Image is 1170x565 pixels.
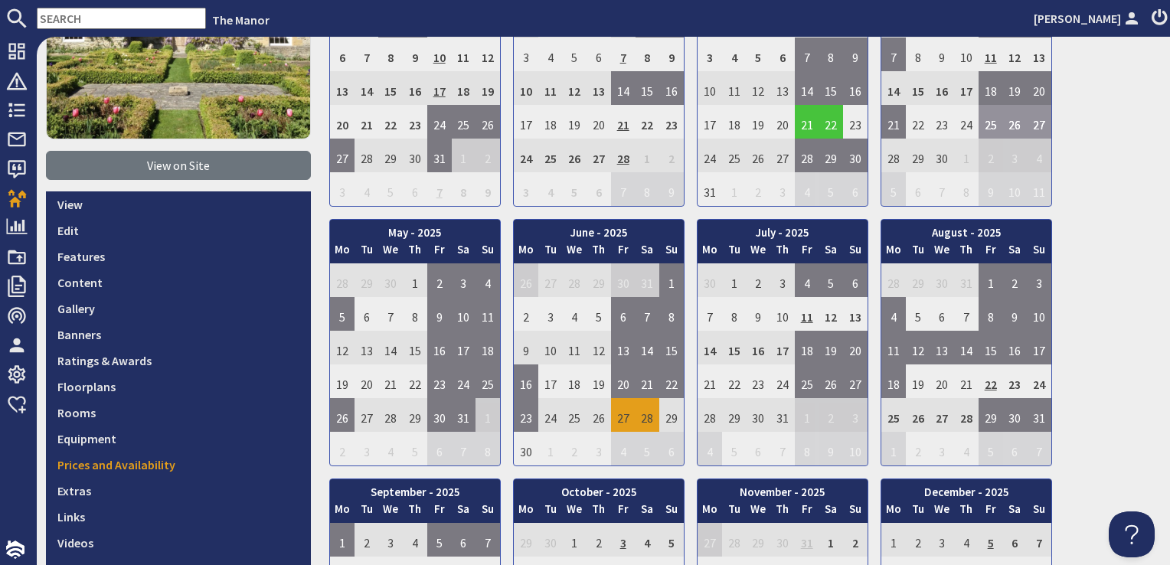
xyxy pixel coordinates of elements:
td: 19 [587,364,611,398]
td: 19 [746,105,770,139]
td: 19 [1003,71,1028,105]
td: 20 [611,364,636,398]
td: 18 [452,71,476,105]
td: 16 [746,331,770,364]
td: 9 [746,297,770,331]
td: 8 [659,297,684,331]
td: 30 [378,263,403,297]
td: 8 [403,297,427,331]
td: 5 [819,263,844,297]
td: 15 [979,331,1003,364]
a: Edit [46,217,311,243]
td: 21 [355,105,379,139]
td: 1 [403,263,427,297]
td: 9 [403,38,427,71]
td: 15 [403,331,427,364]
td: 4 [538,172,563,206]
td: 16 [427,331,452,364]
td: 8 [906,38,930,71]
td: 15 [378,71,403,105]
td: 6 [930,297,954,331]
td: 2 [659,139,684,172]
td: 3 [538,297,563,331]
td: 11 [881,331,906,364]
td: 21 [378,364,403,398]
td: 7 [611,172,636,206]
td: 22 [659,364,684,398]
td: 6 [770,38,795,71]
td: 23 [930,105,954,139]
td: 13 [611,331,636,364]
th: Tu [355,241,379,263]
th: Th [770,241,795,263]
td: 17 [452,331,476,364]
td: 9 [843,38,868,71]
td: 13 [930,331,954,364]
td: 20 [930,364,954,398]
td: 31 [636,263,660,297]
td: 20 [1027,71,1051,105]
th: Th [403,241,427,263]
th: Tu [538,241,563,263]
td: 13 [330,71,355,105]
td: 7 [611,38,636,71]
td: 25 [538,139,563,172]
td: 26 [819,364,844,398]
td: 3 [330,172,355,206]
td: 11 [562,331,587,364]
td: 2 [1003,263,1028,297]
td: 27 [1027,105,1051,139]
td: 26 [476,105,500,139]
a: The Manor [212,12,270,28]
td: 5 [562,172,587,206]
td: 9 [514,331,538,364]
td: 9 [659,38,684,71]
td: 22 [906,105,930,139]
td: 10 [538,331,563,364]
td: 24 [698,139,722,172]
td: 26 [1003,105,1028,139]
td: 18 [538,105,563,139]
td: 10 [514,71,538,105]
td: 22 [819,105,844,139]
td: 10 [954,38,979,71]
td: 27 [587,139,611,172]
a: View [46,191,311,217]
td: 11 [795,297,819,331]
a: Prices and Availability [46,452,311,478]
a: Equipment [46,426,311,452]
td: 18 [562,364,587,398]
th: We [378,241,403,263]
td: 8 [819,38,844,71]
td: 15 [906,71,930,105]
td: 9 [979,172,1003,206]
td: 28 [611,139,636,172]
td: 17 [538,364,563,398]
td: 29 [906,139,930,172]
td: 16 [514,364,538,398]
td: 8 [979,297,1003,331]
th: Tu [722,241,747,263]
td: 30 [930,139,954,172]
th: Su [476,241,500,263]
td: 18 [795,331,819,364]
td: 14 [698,331,722,364]
td: 7 [636,297,660,331]
td: 3 [770,172,795,206]
th: August - 2025 [881,220,1051,242]
td: 13 [355,331,379,364]
th: Su [659,241,684,263]
th: We [930,241,954,263]
td: 28 [355,139,379,172]
td: 7 [795,38,819,71]
td: 20 [355,364,379,398]
td: 10 [452,297,476,331]
td: 25 [476,364,500,398]
td: 5 [562,38,587,71]
td: 24 [427,105,452,139]
td: 2 [514,297,538,331]
td: 7 [355,38,379,71]
td: 17 [770,331,795,364]
td: 30 [403,139,427,172]
td: 27 [538,263,563,297]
